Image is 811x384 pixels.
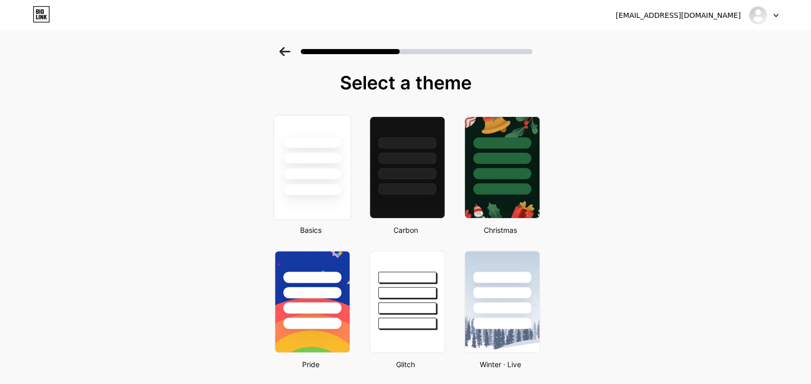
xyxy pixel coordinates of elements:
[366,225,445,235] div: Carbon
[271,73,541,93] div: Select a theme
[461,225,540,235] div: Christmas
[272,225,350,235] div: Basics
[272,359,350,370] div: Pride
[748,6,768,25] img: Sang Trần Ngô Nguyên
[461,359,540,370] div: Winter · Live
[616,10,741,21] div: [EMAIL_ADDRESS][DOMAIN_NAME]
[366,359,445,370] div: Glitch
